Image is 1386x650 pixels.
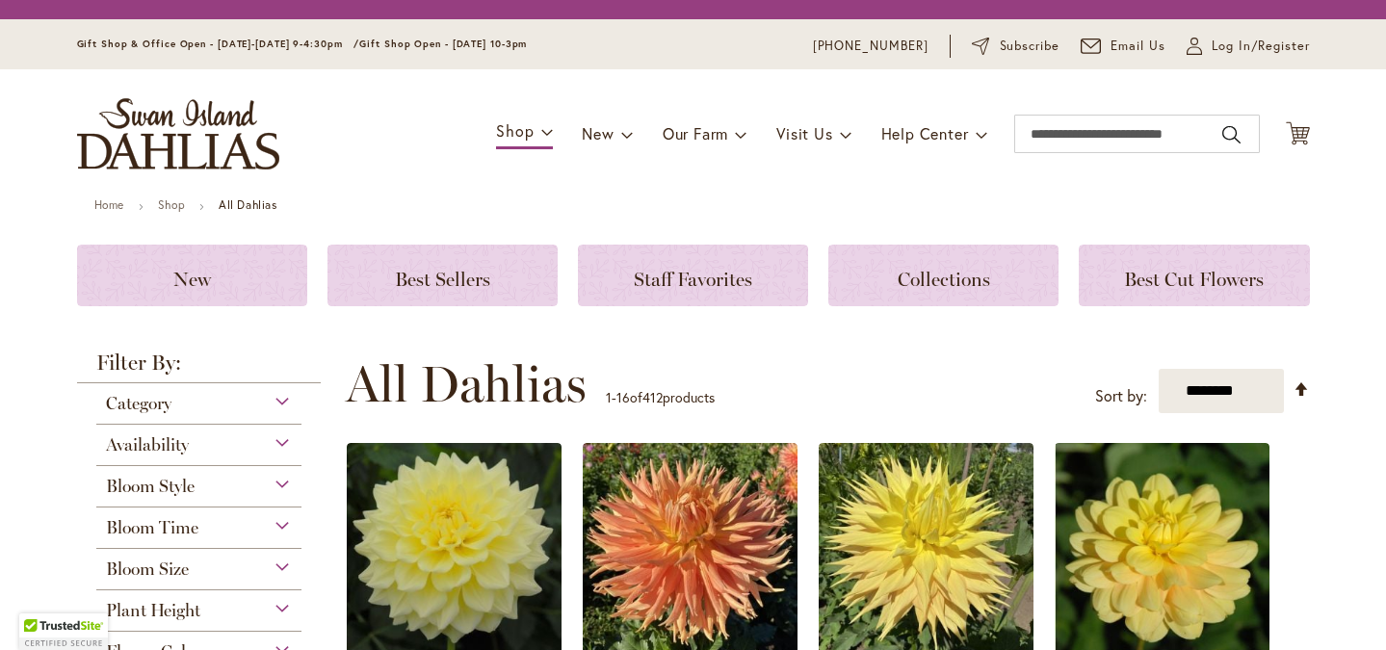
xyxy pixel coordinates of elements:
span: Best Sellers [395,268,490,291]
label: Sort by: [1095,378,1147,414]
span: 16 [616,388,630,406]
strong: All Dahlias [219,197,277,212]
span: Gift Shop Open - [DATE] 10-3pm [359,38,527,50]
span: Bloom Size [106,559,189,580]
span: Best Cut Flowers [1124,268,1264,291]
p: - of products [606,382,715,413]
a: [PHONE_NUMBER] [813,37,929,56]
a: New [77,245,307,306]
span: Shop [496,120,534,141]
span: Email Us [1111,37,1165,56]
a: Best Cut Flowers [1079,245,1309,306]
span: New [173,268,211,291]
a: Log In/Register [1187,37,1310,56]
a: Home [94,197,124,212]
span: New [582,123,614,143]
span: Availability [106,434,189,455]
span: Collections [898,268,990,291]
span: Our Farm [663,123,728,143]
span: Subscribe [1000,37,1060,56]
a: Shop [158,197,185,212]
span: Gift Shop & Office Open - [DATE]-[DATE] 9-4:30pm / [77,38,360,50]
a: store logo [77,98,279,169]
span: Staff Favorites [634,268,752,291]
strong: Filter By: [77,352,322,383]
span: Plant Height [106,600,200,621]
span: 1 [606,388,612,406]
span: Log In/Register [1212,37,1310,56]
a: Collections [828,245,1059,306]
span: Category [106,393,171,414]
a: Best Sellers [327,245,558,306]
a: Staff Favorites [578,245,808,306]
span: Visit Us [776,123,832,143]
span: Bloom Time [106,517,198,538]
a: Email Us [1081,37,1165,56]
span: Help Center [881,123,969,143]
span: All Dahlias [346,355,587,413]
div: TrustedSite Certified [19,613,108,650]
span: Bloom Style [106,476,195,497]
a: Subscribe [972,37,1059,56]
span: 412 [642,388,663,406]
